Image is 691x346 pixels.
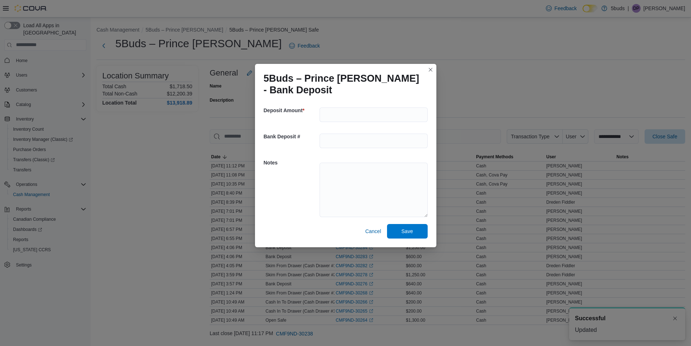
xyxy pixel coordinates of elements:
span: Cancel [365,228,381,235]
h5: Notes [264,155,318,170]
button: Closes this modal window [426,65,435,74]
button: Save [387,224,428,239]
button: Cancel [362,224,384,239]
span: Save [402,228,413,235]
h1: 5Buds – Prince [PERSON_NAME] - Bank Deposit [264,73,422,96]
h5: Deposit Amount [264,103,318,118]
h5: Bank Deposit # [264,129,318,144]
